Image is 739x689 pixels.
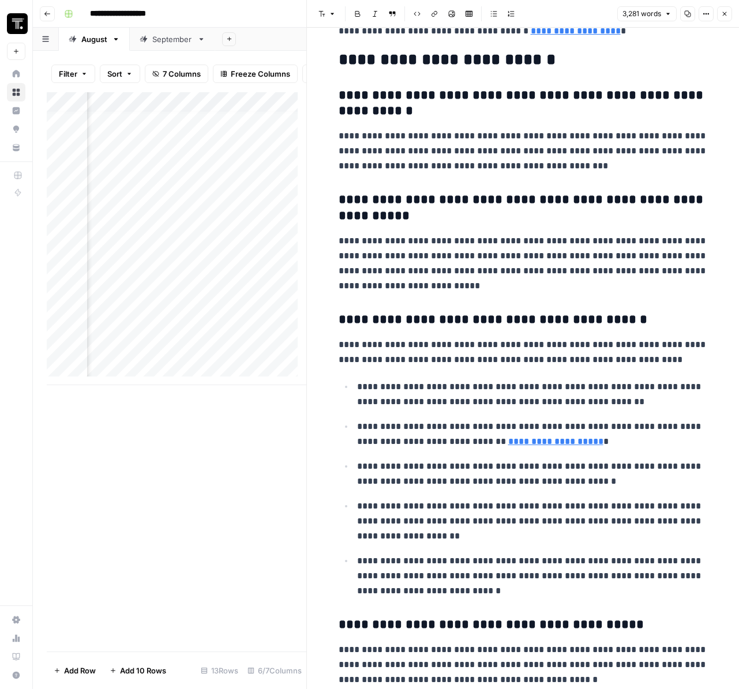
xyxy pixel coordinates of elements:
button: Add Row [47,661,103,680]
button: Sort [100,65,140,83]
div: 13 Rows [196,661,243,680]
a: Settings [7,611,25,629]
button: Help + Support [7,666,25,684]
button: Add 10 Rows [103,661,173,680]
button: Filter [51,65,95,83]
a: Browse [7,83,25,101]
img: Thoughtspot Logo [7,13,28,34]
a: Your Data [7,138,25,157]
a: Opportunities [7,120,25,138]
span: Filter [59,68,77,80]
span: 7 Columns [163,68,201,80]
a: Usage [7,629,25,647]
span: 3,281 words [622,9,661,19]
button: Workspace: Thoughtspot [7,9,25,38]
button: Freeze Columns [213,65,298,83]
span: Freeze Columns [231,68,290,80]
a: Insights [7,101,25,120]
a: August [59,28,130,51]
span: Add Row [64,665,96,676]
button: 3,281 words [617,6,677,21]
a: Learning Hub [7,647,25,666]
a: September [130,28,215,51]
button: 7 Columns [145,65,208,83]
span: Add 10 Rows [120,665,166,676]
div: 6/7 Columns [243,661,306,680]
span: Sort [107,68,122,80]
div: August [81,33,107,45]
div: September [152,33,193,45]
a: Home [7,65,25,83]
